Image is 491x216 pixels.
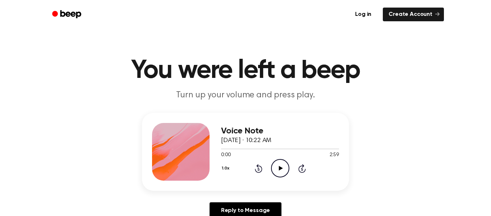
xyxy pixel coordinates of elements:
button: 1.0x [221,162,232,175]
a: Beep [47,8,88,22]
span: [DATE] · 10:22 AM [221,137,271,144]
a: Create Account [383,8,444,21]
span: 0:00 [221,151,230,159]
h1: You were left a beep [61,58,430,84]
span: 2:59 [330,151,339,159]
h3: Voice Note [221,126,339,136]
a: Log in [348,6,378,23]
p: Turn up your volume and press play. [107,89,384,101]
